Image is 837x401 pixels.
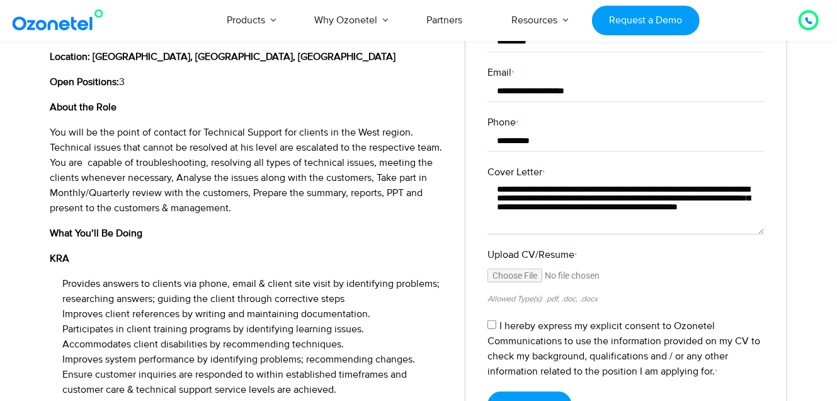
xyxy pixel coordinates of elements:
[50,227,143,240] b: What You’ll Be Doing
[50,252,70,265] b: KRA
[63,323,365,335] span: Participates in client training programs by identifying learning issues.
[50,126,443,214] span: You will be the point of contact for Technical Support for clients in the West region. Technical ...
[487,65,765,80] label: Email
[487,115,765,130] label: Phone
[592,6,700,35] a: Request a Demo
[50,50,396,63] b: Location: [GEOGRAPHIC_DATA], [GEOGRAPHIC_DATA], [GEOGRAPHIC_DATA]
[487,165,765,180] label: Cover Letter
[487,247,765,262] label: Upload CV/Resume
[487,320,760,378] label: I hereby express my explicit consent to Ozonetel Communications to use the information provided o...
[63,353,416,366] span: Improves system performance by identifying problems; recommending changes.
[63,338,344,351] span: Accommodates client disabilities by recommending techniques.
[50,76,120,88] b: Open Positions:
[50,101,117,113] b: About the Role
[63,308,371,320] span: Improves client references by writing and maintaining documentation.
[487,294,598,304] small: Allowed Type(s): .pdf, .doc, .docx
[50,74,447,90] p: 3
[63,277,440,305] span: Provides answers to clients via phone, email & client site visit by identifying problems; researc...
[63,368,407,396] span: Ensure customer inquiries are responded to within established timeframes and customer care & tech...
